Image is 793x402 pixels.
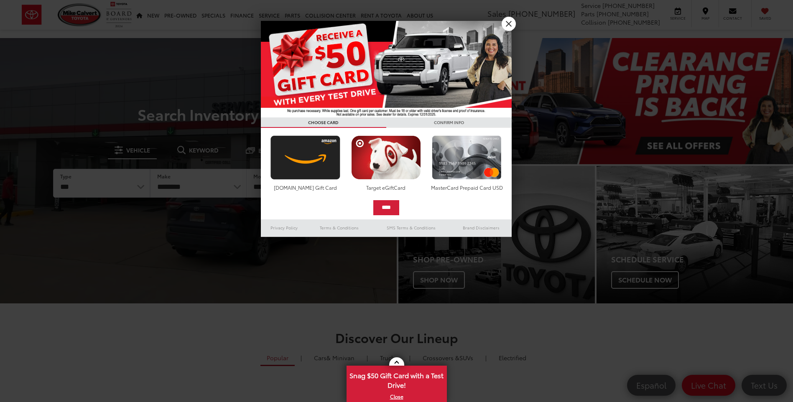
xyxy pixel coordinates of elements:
[268,184,342,191] div: [DOMAIN_NAME] Gift Card
[261,223,308,233] a: Privacy Policy
[268,135,342,180] img: amazoncard.png
[261,117,386,128] h3: CHOOSE CARD
[430,135,504,180] img: mastercard.png
[451,223,512,233] a: Brand Disclaimers
[347,366,446,392] span: Snag $50 Gift Card with a Test Drive!
[430,184,504,191] div: MasterCard Prepaid Card USD
[349,184,423,191] div: Target eGiftCard
[349,135,423,180] img: targetcard.png
[307,223,371,233] a: Terms & Conditions
[386,117,512,128] h3: CONFIRM INFO
[372,223,451,233] a: SMS Terms & Conditions
[261,21,512,117] img: 55838_top_625864.jpg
